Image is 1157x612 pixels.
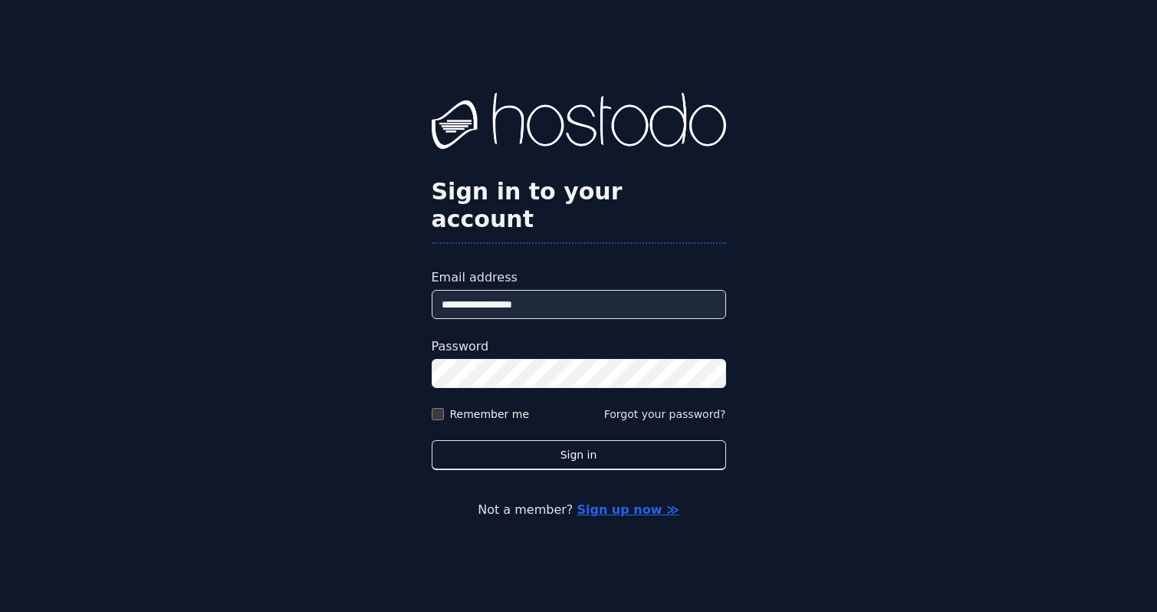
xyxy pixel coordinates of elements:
button: Forgot your password? [604,406,726,422]
img: Hostodo [432,93,726,154]
button: Sign in [432,440,726,470]
p: Not a member? [74,501,1083,519]
label: Remember me [450,406,530,422]
label: Password [432,337,726,356]
label: Email address [432,268,726,287]
h2: Sign in to your account [432,178,726,233]
a: Sign up now ≫ [577,502,679,517]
